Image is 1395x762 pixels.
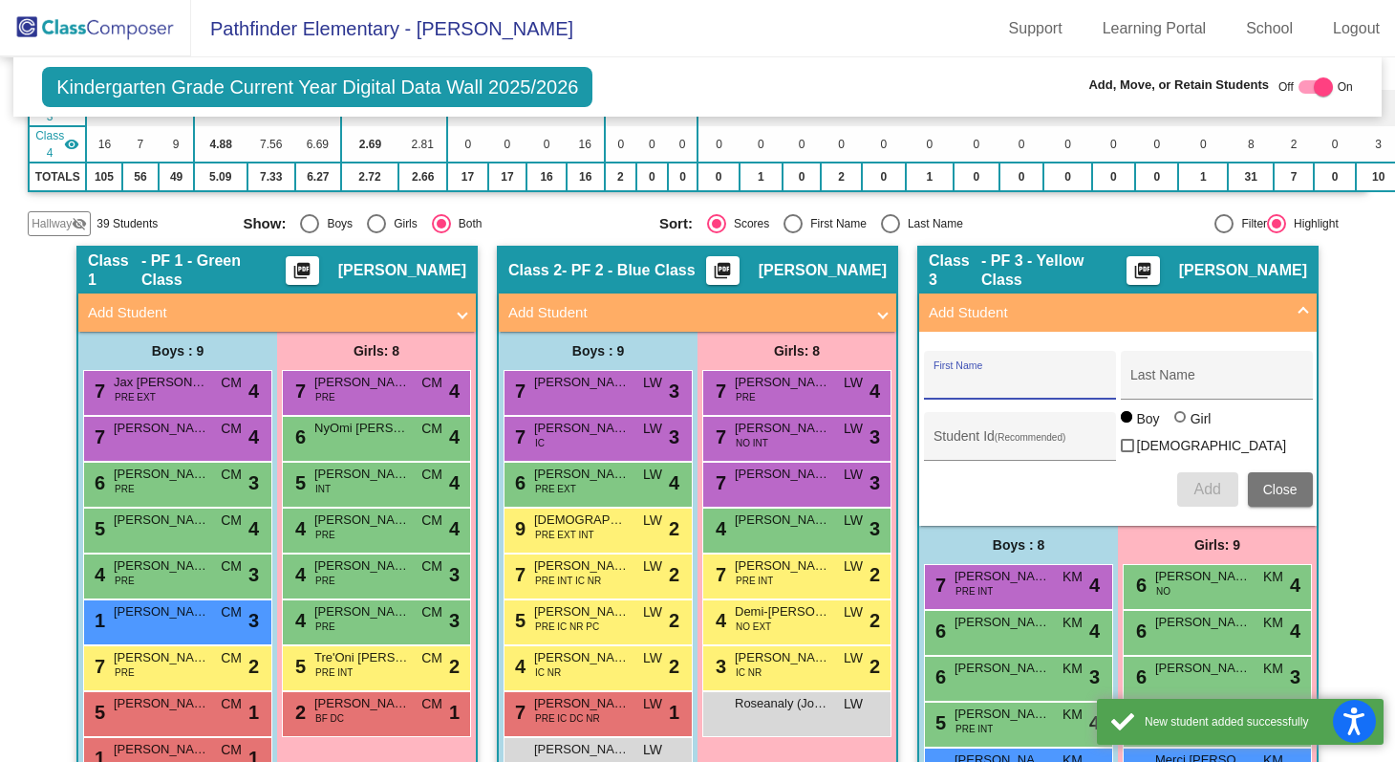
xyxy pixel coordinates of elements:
[669,560,679,589] span: 2
[114,419,209,438] span: [PERSON_NAME]
[1278,78,1294,96] span: Off
[1231,13,1308,44] a: School
[243,214,644,233] mat-radio-group: Select an option
[919,332,1317,526] div: Add Student
[955,567,1050,586] span: [PERSON_NAME]
[735,556,830,576] span: [PERSON_NAME]
[929,251,981,290] span: Class 3
[221,556,242,577] span: CM
[994,13,1078,44] a: Support
[315,574,335,588] span: PRE
[934,375,1105,390] input: First Name
[97,215,158,232] span: 39 Students
[499,294,896,332] mat-expansion-panel-header: Add Student
[711,656,726,677] span: 3
[711,426,726,447] span: 7
[1155,613,1251,632] span: [PERSON_NAME]
[954,163,999,191] td: 0
[1155,567,1251,586] span: [PERSON_NAME]
[90,472,105,493] span: 6
[290,472,306,493] span: 5
[115,574,135,588] span: PRE
[35,127,64,162] span: Class 4
[386,215,418,232] div: Girls
[605,126,637,163] td: 0
[114,465,209,484] span: [PERSON_NAME]
[510,472,526,493] span: 6
[1135,163,1178,191] td: 0
[735,602,830,621] span: Demi-[PERSON_NAME]
[221,694,242,714] span: CM
[510,610,526,631] span: 5
[122,126,160,163] td: 7
[248,698,259,727] span: 1
[449,652,460,681] span: 2
[1193,481,1220,497] span: Add
[1137,434,1287,457] span: [DEMOGRAPHIC_DATA]
[1177,472,1238,507] button: Add
[248,560,259,589] span: 3
[1062,567,1083,587] span: KM
[1092,163,1135,191] td: 0
[508,302,864,324] mat-panel-title: Add Student
[643,465,662,485] span: LW
[821,163,862,191] td: 2
[736,665,762,680] span: IC NR
[290,702,306,723] span: 2
[315,620,335,634] span: PRE
[711,472,726,493] span: 7
[1290,571,1300,599] span: 4
[643,648,662,668] span: LW
[449,698,460,727] span: 1
[726,215,769,232] div: Scores
[669,514,679,543] span: 2
[636,163,668,191] td: 0
[534,465,630,484] span: [PERSON_NAME]
[643,602,662,622] span: LW
[1263,567,1283,587] span: KM
[711,261,734,288] mat-icon: picture_as_pdf
[290,610,306,631] span: 4
[668,163,698,191] td: 0
[869,560,880,589] span: 2
[668,126,698,163] td: 0
[86,126,121,163] td: 16
[955,613,1050,632] span: [PERSON_NAME]
[314,556,410,576] span: [PERSON_NAME]
[1318,13,1395,44] a: Logout
[510,564,526,585] span: 7
[341,163,398,191] td: 2.72
[290,656,306,677] span: 5
[1062,659,1083,679] span: KM
[736,390,756,404] span: PRE
[669,698,679,727] span: 1
[114,556,209,576] span: [PERSON_NAME]
[535,620,599,634] span: PRE IC NR PC
[869,606,880,635] span: 2
[1314,163,1356,191] td: 0
[295,163,341,191] td: 6.27
[221,419,242,439] span: CM
[931,620,946,642] span: 6
[488,163,527,191] td: 17
[78,294,476,332] mat-expansion-panel-header: Add Student
[706,256,740,285] button: Print Students Details
[90,656,105,677] span: 7
[844,465,863,485] span: LW
[398,163,447,191] td: 2.66
[605,163,637,191] td: 2
[319,215,353,232] div: Boys
[1043,163,1091,191] td: 0
[510,426,526,447] span: 7
[221,602,242,622] span: CM
[1131,666,1147,687] span: 6
[286,256,319,285] button: Print Students Details
[338,261,466,280] span: [PERSON_NAME]
[115,482,135,496] span: PRE
[421,465,442,485] span: CM
[535,665,561,680] span: IC NR
[562,261,696,280] span: - PF 2 - Blue Class
[735,648,830,667] span: [PERSON_NAME]
[669,423,679,451] span: 3
[221,511,242,531] span: CM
